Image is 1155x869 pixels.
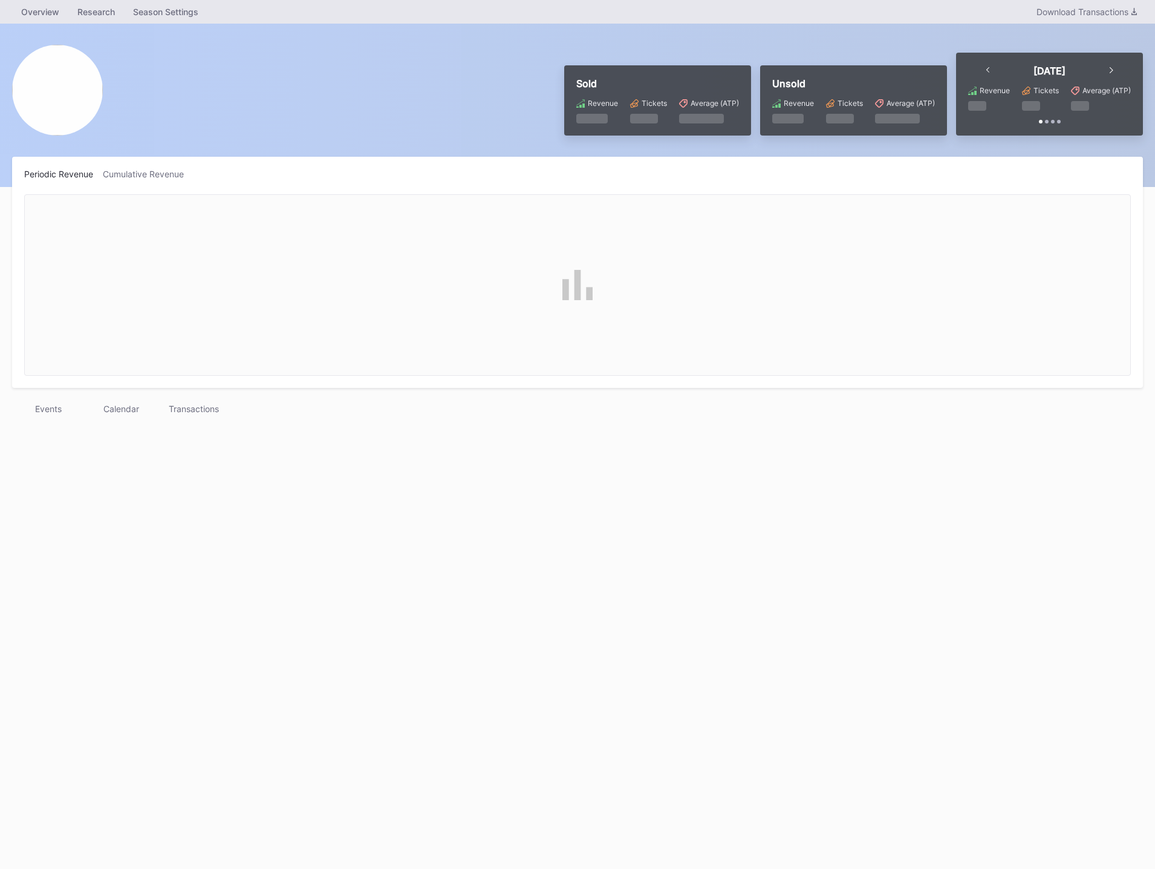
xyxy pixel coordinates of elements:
div: Average (ATP) [1082,86,1131,95]
div: [DATE] [1033,65,1066,77]
div: Cumulative Revenue [103,169,194,179]
button: Download Transactions [1030,4,1143,20]
div: Tickets [1033,86,1059,95]
div: Transactions [157,400,230,418]
div: Events [12,400,85,418]
div: Download Transactions [1036,7,1137,17]
div: Revenue [980,86,1010,95]
div: Tickets [642,99,667,108]
div: Calendar [85,400,157,418]
div: Average (ATP) [691,99,739,108]
div: Unsold [772,77,935,90]
a: Research [68,3,124,21]
div: Average (ATP) [887,99,935,108]
div: Revenue [588,99,618,108]
a: Season Settings [124,3,207,21]
a: Overview [12,3,68,21]
div: Sold [576,77,739,90]
div: Tickets [838,99,863,108]
div: Revenue [784,99,814,108]
div: Periodic Revenue [24,169,103,179]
